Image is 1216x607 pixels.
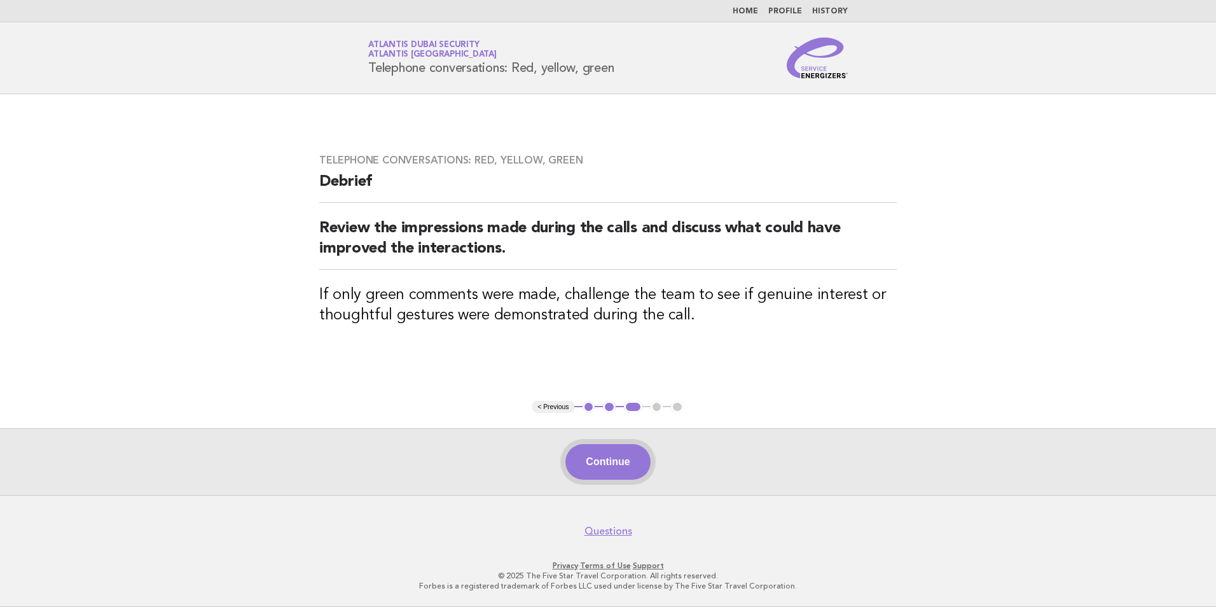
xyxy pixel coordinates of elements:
button: 3 [624,401,642,414]
p: Forbes is a registered trademark of Forbes LLC used under license by The Five Star Travel Corpora... [219,581,997,591]
span: Atlantis [GEOGRAPHIC_DATA] [368,51,497,59]
a: History [812,8,848,15]
a: Atlantis Dubai SecurityAtlantis [GEOGRAPHIC_DATA] [368,41,497,59]
h1: Telephone conversations: Red, yellow, green [368,41,614,74]
h3: Telephone conversations: Red, yellow, green [319,154,897,167]
a: Terms of Use [580,561,631,570]
a: Support [633,561,664,570]
a: Privacy [553,561,578,570]
a: Questions [584,525,632,538]
h2: Review the impressions made during the calls and discuss what could have improved the interactions. [319,218,897,270]
p: · · [219,561,997,571]
a: Home [733,8,758,15]
h3: If only green comments were made, challenge the team to see if genuine interest or thoughtful ges... [319,285,897,326]
img: Service Energizers [787,38,848,78]
button: Continue [565,444,650,480]
h2: Debrief [319,172,897,203]
a: Profile [768,8,802,15]
button: 2 [603,401,616,414]
button: < Previous [532,401,574,414]
p: © 2025 The Five Star Travel Corporation. All rights reserved. [219,571,997,581]
button: 1 [583,401,595,414]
